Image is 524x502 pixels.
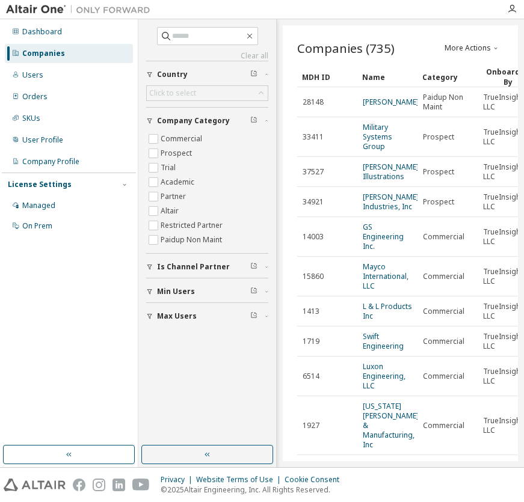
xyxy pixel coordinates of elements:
div: License Settings [8,180,72,189]
span: Commercial [423,232,464,242]
div: Website Terms of Use [196,475,285,485]
p: © 2025 Altair Engineering, Inc. All Rights Reserved. [161,485,347,495]
div: Click to select [149,88,196,98]
span: Clear filter [250,70,257,79]
a: [US_STATE] [PERSON_NAME] & Manufacturing, Inc [363,401,419,450]
label: Partner [161,189,188,204]
button: Max Users [146,303,268,329]
a: Swift Engineering [363,331,404,351]
label: Academic [161,175,197,189]
div: Orders [22,92,48,102]
span: 1413 [303,307,319,316]
button: More Actions [443,43,501,53]
a: Clear all [146,51,268,61]
span: Clear filter [250,287,257,296]
label: Commercial [161,132,205,146]
label: Altair [161,204,181,218]
div: SKUs [22,114,40,123]
label: Restricted Partner [161,218,225,233]
div: Users [22,70,43,80]
span: Commercial [423,307,464,316]
span: 34921 [303,197,324,207]
span: Companies (735) [297,40,395,57]
div: Dashboard [22,27,62,37]
div: MDH ID [302,67,353,87]
a: [PERSON_NAME] Industries, Inc [363,192,419,212]
span: 28148 [303,97,324,107]
span: Prospect [423,167,454,177]
div: Click to select [147,86,268,100]
span: Prospect [423,197,454,207]
span: 37527 [303,167,324,177]
img: linkedin.svg [113,479,125,491]
div: Privacy [161,475,196,485]
img: altair_logo.svg [4,479,66,491]
span: Min Users [157,287,195,296]
button: Is Channel Partner [146,254,268,280]
span: Commercial [423,372,464,381]
label: Paidup Non Maint [161,233,224,247]
a: Mayco International, LLC [363,262,408,291]
span: Commercial [423,337,464,346]
span: Prospect [423,132,454,142]
span: Is Channel Partner [157,262,230,272]
span: Clear filter [250,311,257,321]
span: 1927 [303,421,319,430]
span: 15860 [303,272,324,281]
span: Max Users [157,311,197,321]
span: 1719 [303,337,319,346]
div: Managed [22,201,55,210]
img: youtube.svg [132,479,150,491]
span: Commercial [423,421,464,430]
label: Trial [161,161,178,175]
a: GS Engineering Inc. [363,222,404,251]
span: Commercial [423,272,464,281]
a: [PERSON_NAME] [363,97,419,107]
span: Clear filter [250,262,257,272]
img: Altair One [6,4,156,16]
a: L & L Products Inc [363,301,412,321]
span: Clear filter [250,116,257,126]
a: Luxon Engineering, LLC [363,361,405,391]
span: Paidup Non Maint [423,93,472,112]
button: Company Category [146,108,268,134]
span: 6514 [303,372,319,381]
label: Prospect [161,146,194,161]
div: Cookie Consent [285,475,347,485]
button: Country [146,61,268,88]
span: Country [157,70,188,79]
div: Companies [22,49,65,58]
div: Name [362,67,413,87]
div: On Prem [22,221,52,231]
span: Company Category [157,116,230,126]
span: 33411 [303,132,324,142]
img: instagram.svg [93,479,105,491]
div: User Profile [22,135,63,145]
div: Company Profile [22,157,79,167]
img: facebook.svg [73,479,85,491]
a: Military Systems Group [363,122,392,152]
button: Min Users [146,278,268,305]
a: [PERSON_NAME] Illustrations [363,162,419,182]
div: Category [422,67,473,87]
span: 14003 [303,232,324,242]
